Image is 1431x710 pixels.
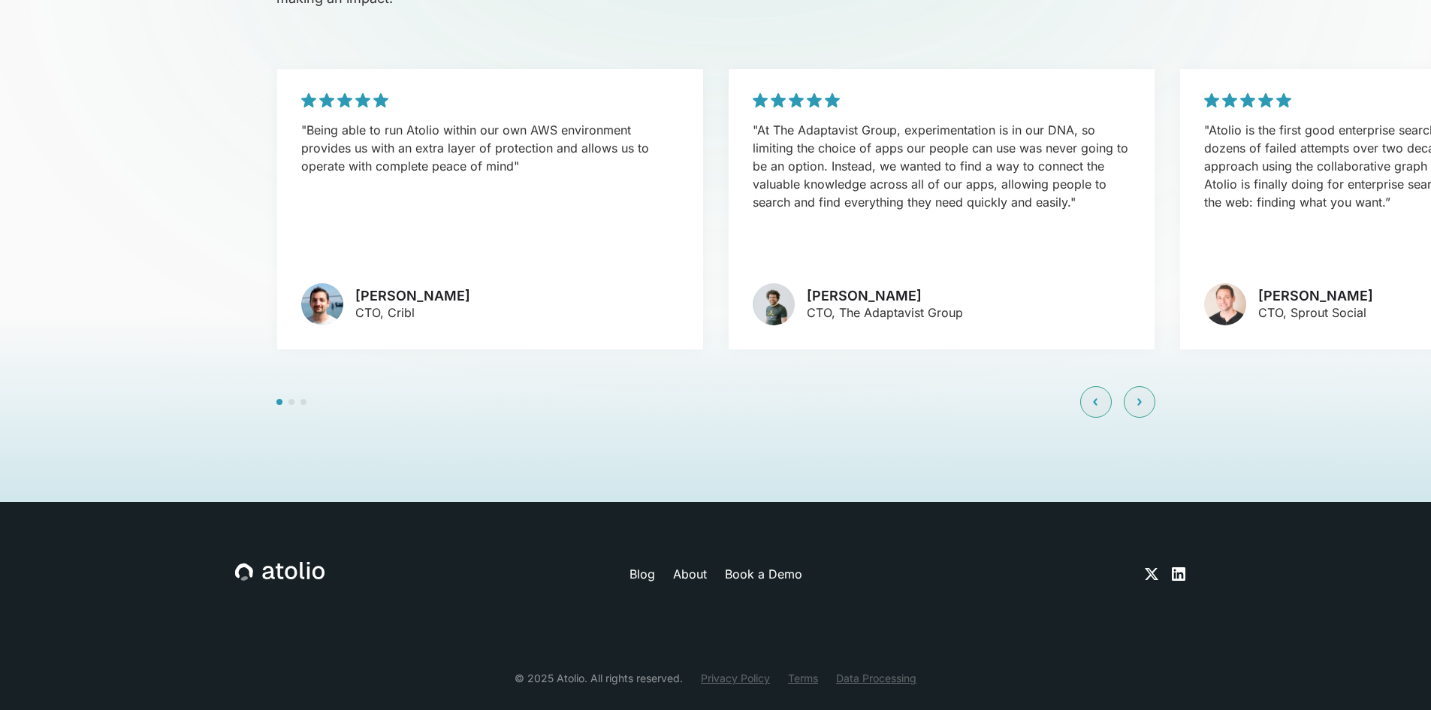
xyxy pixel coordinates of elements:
p: CTO, Sprout Social [1258,304,1373,322]
p: CTO, The Adaptavist Group [807,304,963,322]
iframe: profile [6,22,234,137]
img: avatar [1204,283,1246,325]
a: Blog [629,565,655,583]
iframe: Chat Widget [1356,638,1431,710]
a: Data Processing [836,670,916,686]
h3: [PERSON_NAME] [807,288,963,304]
a: Book a Demo [725,565,802,583]
a: About [673,565,707,583]
a: Terms [788,670,818,686]
img: avatar [753,283,795,325]
img: avatar [301,283,343,325]
a: Privacy Policy [701,670,770,686]
p: "At The Adaptavist Group, experimentation is in our DNA, so limiting the choice of apps our peopl... [753,121,1131,211]
p: "Being able to run Atolio within our own AWS environment provides us with an extra layer of prote... [301,121,679,175]
div: © 2025 Atolio. All rights reserved. [515,670,683,686]
h3: [PERSON_NAME] [355,288,470,304]
h3: [PERSON_NAME] [1258,288,1373,304]
p: CTO, Cribl [355,304,470,322]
